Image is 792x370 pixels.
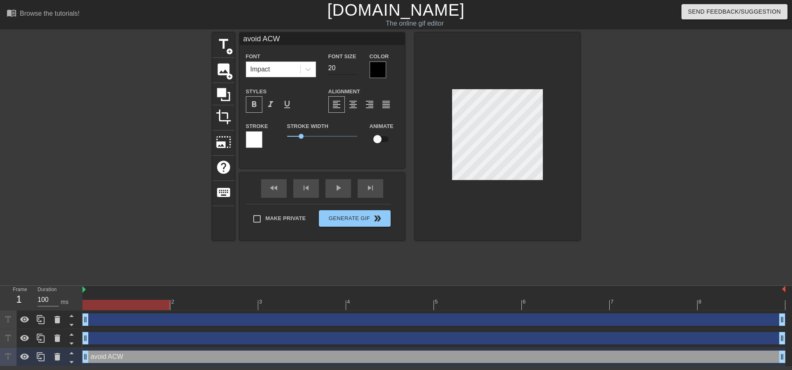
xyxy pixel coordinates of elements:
label: Alignment [328,88,360,96]
div: 1 [13,292,25,307]
span: drag_handle [81,334,90,342]
div: Impact [250,64,270,74]
span: format_align_justify [381,100,391,109]
div: 8 [698,298,703,306]
span: fast_rewind [269,183,279,193]
div: Browse the tutorials! [20,10,80,17]
div: ms [61,298,68,306]
span: drag_handle [81,315,90,324]
label: Animate [370,122,394,130]
div: 2 [171,298,176,306]
span: help [216,159,231,175]
span: Make Private [266,214,306,223]
div: 3 [259,298,264,306]
span: Send Feedback/Suggestion [688,7,781,17]
label: Stroke [246,122,268,130]
label: Styles [246,88,267,96]
span: format_italic [266,100,276,109]
span: crop [216,109,231,125]
span: title [216,36,231,52]
span: format_align_left [332,100,342,109]
div: 5 [435,298,439,306]
span: format_align_center [348,100,358,109]
label: Color [370,52,389,61]
span: format_align_right [365,100,375,109]
a: Browse the tutorials! [7,8,80,21]
label: Font Size [328,52,356,61]
span: format_bold [249,100,259,109]
span: add_circle [226,73,233,80]
img: bound-end.png [782,286,785,292]
span: photo_size_select_large [216,134,231,150]
span: play_arrow [333,183,343,193]
span: add_circle [226,48,233,55]
span: format_underline [282,100,292,109]
div: Frame [7,286,31,310]
div: 6 [523,298,527,306]
span: keyboard [216,185,231,200]
span: double_arrow [372,213,382,223]
span: drag_handle [81,353,90,361]
span: skip_next [365,183,375,193]
span: Generate Gif [322,213,387,223]
label: Duration [38,287,57,292]
label: Font [246,52,260,61]
span: drag_handle [778,315,786,324]
div: 7 [610,298,615,306]
span: image [216,62,231,77]
label: Stroke Width [287,122,328,130]
span: skip_previous [301,183,311,193]
div: 4 [347,298,351,306]
a: [DOMAIN_NAME] [327,1,464,19]
button: Generate Gif [319,210,390,227]
button: Send Feedback/Suggestion [681,4,787,19]
span: drag_handle [778,353,786,361]
span: menu_book [7,8,16,18]
div: The online gif editor [268,19,561,28]
span: drag_handle [778,334,786,342]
